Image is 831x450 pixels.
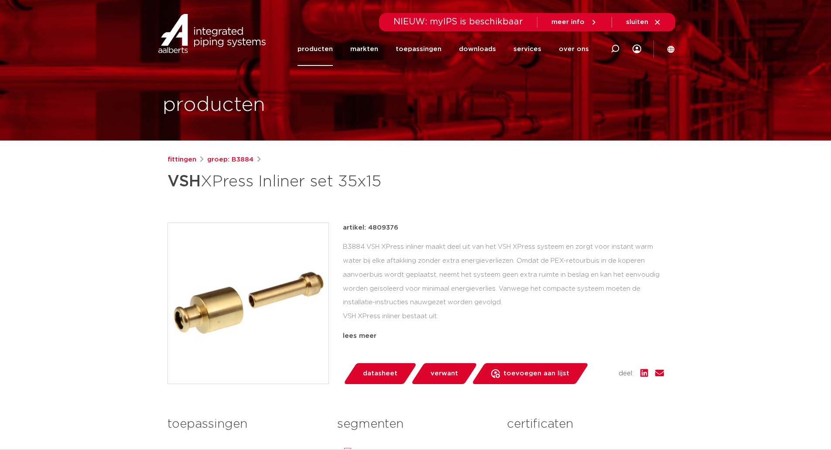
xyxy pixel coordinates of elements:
p: artikel: 4809376 [343,223,398,233]
span: meer info [551,19,585,25]
a: toepassingen [396,32,441,66]
strong: VSH [168,174,201,189]
span: verwant [431,367,458,381]
li: B3884 fittingen sets voor 28mm of 35mm buis [350,327,664,341]
span: sluiten [626,19,648,25]
div: lees meer [343,331,664,341]
a: sluiten [626,18,661,26]
span: toevoegen aan lijst [503,367,569,381]
a: over ons [559,32,589,66]
div: B3884 VSH XPress inliner maakt deel uit van het VSH XPress systeem en zorgt voor instant warm wat... [343,240,664,327]
a: meer info [551,18,598,26]
span: datasheet [363,367,397,381]
h3: toepassingen [168,416,324,433]
nav: Menu [298,32,589,66]
h1: XPress Inliner set 35x15 [168,168,495,195]
a: fittingen [168,155,196,165]
h3: segmenten [337,416,494,433]
a: verwant [410,363,478,384]
a: downloads [459,32,496,66]
a: groep: B3884 [207,155,253,165]
a: markten [350,32,378,66]
span: NIEUW: myIPS is beschikbaar [393,17,523,26]
span: deel: [619,368,633,379]
img: Product Image for VSH XPress Inliner set 35x15 [168,223,328,384]
a: producten [298,32,333,66]
h1: producten [163,91,265,119]
h3: certificaten [507,416,663,433]
a: datasheet [343,363,417,384]
a: services [513,32,541,66]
